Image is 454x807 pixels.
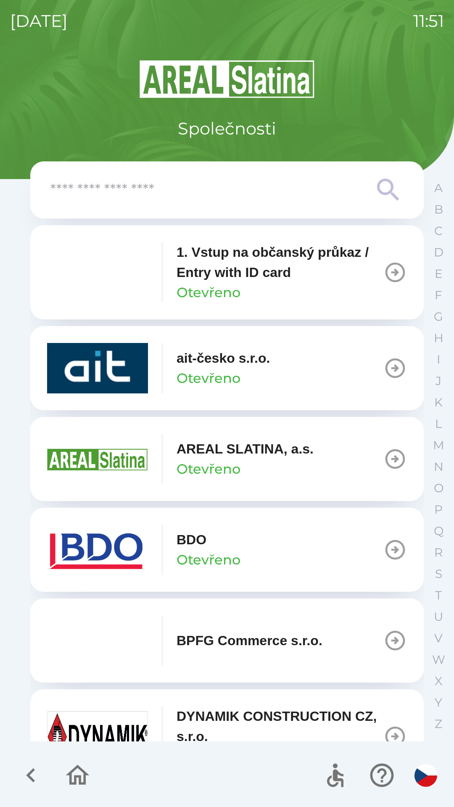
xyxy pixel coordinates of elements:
[428,606,449,628] button: U
[47,711,148,762] img: 9aa1c191-0426-4a03-845b-4981a011e109.jpeg
[434,202,443,217] p: B
[435,266,443,281] p: E
[435,674,442,688] p: X
[435,695,442,710] p: Y
[434,181,443,195] p: A
[177,530,206,550] p: BDO
[435,288,442,303] p: F
[428,563,449,585] button: S
[428,392,449,413] button: K
[428,285,449,306] button: F
[428,670,449,692] button: X
[47,525,148,575] img: ae7449ef-04f1-48ed-85b5-e61960c78b50.png
[428,349,449,370] button: I
[178,116,276,141] p: Společnosti
[435,567,442,581] p: S
[434,481,443,496] p: O
[30,326,424,410] button: ait-česko s.r.o.Otevřeno
[428,413,449,435] button: L
[30,225,424,319] button: 1. Vstup na občanský průkaz / Entry with ID cardOtevřeno
[428,713,449,735] button: Z
[10,8,68,34] p: [DATE]
[434,459,443,474] p: N
[428,649,449,670] button: W
[428,542,449,563] button: R
[434,545,443,560] p: R
[177,348,270,368] p: ait-česko s.r.o.
[435,588,442,603] p: T
[428,327,449,349] button: H
[30,689,424,783] button: DYNAMIK CONSTRUCTION CZ, s.r.o.Otevřeno
[177,706,383,746] p: DYNAMIK CONSTRUCTION CZ, s.r.o.
[435,717,442,731] p: Z
[437,352,440,367] p: I
[434,224,443,238] p: C
[47,247,148,298] img: 93ea42ec-2d1b-4d6e-8f8a-bdbb4610bcc3.png
[428,499,449,520] button: P
[177,550,240,570] p: Otevřeno
[413,8,444,34] p: 11:51
[177,282,240,303] p: Otevřeno
[435,417,442,431] p: L
[30,417,424,501] button: AREAL SLATINA, a.s.Otevřeno
[428,199,449,220] button: B
[47,343,148,393] img: 40b5cfbb-27b1-4737-80dc-99d800fbabba.png
[177,242,383,282] p: 1. Vstup na občanský průkaz / Entry with ID card
[428,435,449,456] button: M
[434,502,443,517] p: P
[428,177,449,199] button: A
[432,652,445,667] p: W
[428,242,449,263] button: D
[434,395,443,410] p: K
[428,263,449,285] button: E
[434,245,443,260] p: D
[428,628,449,649] button: V
[434,631,443,646] p: V
[428,477,449,499] button: O
[428,306,449,327] button: G
[177,439,314,459] p: AREAL SLATINA, a.s.
[436,374,441,388] p: J
[47,434,148,484] img: aad3f322-fb90-43a2-be23-5ead3ef36ce5.png
[434,309,443,324] p: G
[177,630,322,651] p: BPFG Commerce s.r.o.
[30,508,424,592] button: BDOOtevřeno
[433,438,444,453] p: M
[428,585,449,606] button: T
[414,764,437,787] img: cs flag
[428,370,449,392] button: J
[434,524,443,538] p: Q
[177,368,240,388] p: Otevřeno
[428,220,449,242] button: C
[434,609,443,624] p: U
[30,599,424,683] button: BPFG Commerce s.r.o.
[47,615,148,666] img: f3b1b367-54a7-43c8-9d7e-84e812667233.png
[428,692,449,713] button: Y
[428,456,449,477] button: N
[428,520,449,542] button: Q
[434,331,443,345] p: H
[30,59,424,99] img: Logo
[177,459,240,479] p: Otevřeno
